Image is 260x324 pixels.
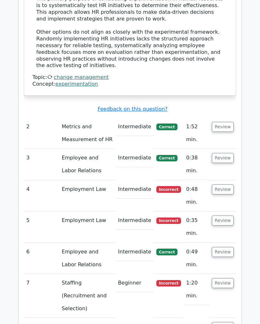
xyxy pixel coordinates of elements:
[116,181,154,199] td: Intermediate
[116,212,154,230] td: Intermediate
[184,274,209,305] td: 1:20 min.
[54,74,109,81] a: change management
[24,243,59,274] td: 6
[116,243,154,261] td: Intermediate
[184,181,209,212] td: 0:48 min.
[59,149,116,180] td: Employee and Labor Relations
[98,106,168,112] a: Feedback on this question?
[56,81,98,87] a: experimentation
[156,280,181,287] span: Incorrect
[59,181,116,212] td: Employment Law
[212,216,234,226] button: Review
[156,124,177,130] span: Correct
[212,122,234,132] button: Review
[212,247,234,257] button: Review
[24,118,59,149] td: 2
[212,278,234,288] button: Review
[24,212,59,243] td: 5
[156,186,181,193] span: Incorrect
[59,212,116,243] td: Employment Law
[156,249,177,255] span: Correct
[59,274,116,318] td: Staffing (Recruitment and Selection)
[212,153,234,163] button: Review
[32,74,228,81] div: Topic:
[184,243,209,274] td: 0:49 min.
[156,218,181,224] span: Incorrect
[24,181,59,212] td: 4
[24,149,59,180] td: 3
[116,118,154,136] td: Intermediate
[156,155,177,162] span: Correct
[184,118,209,149] td: 1:52 min.
[212,185,234,195] button: Review
[116,149,154,167] td: Intermediate
[24,274,59,318] td: 7
[59,243,116,274] td: Employee and Labor Relations
[184,212,209,243] td: 0:35 min.
[116,274,154,293] td: Beginner
[184,149,209,180] td: 0:38 min.
[59,118,116,149] td: Metrics and Measurement of HR
[32,81,228,88] div: Concept:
